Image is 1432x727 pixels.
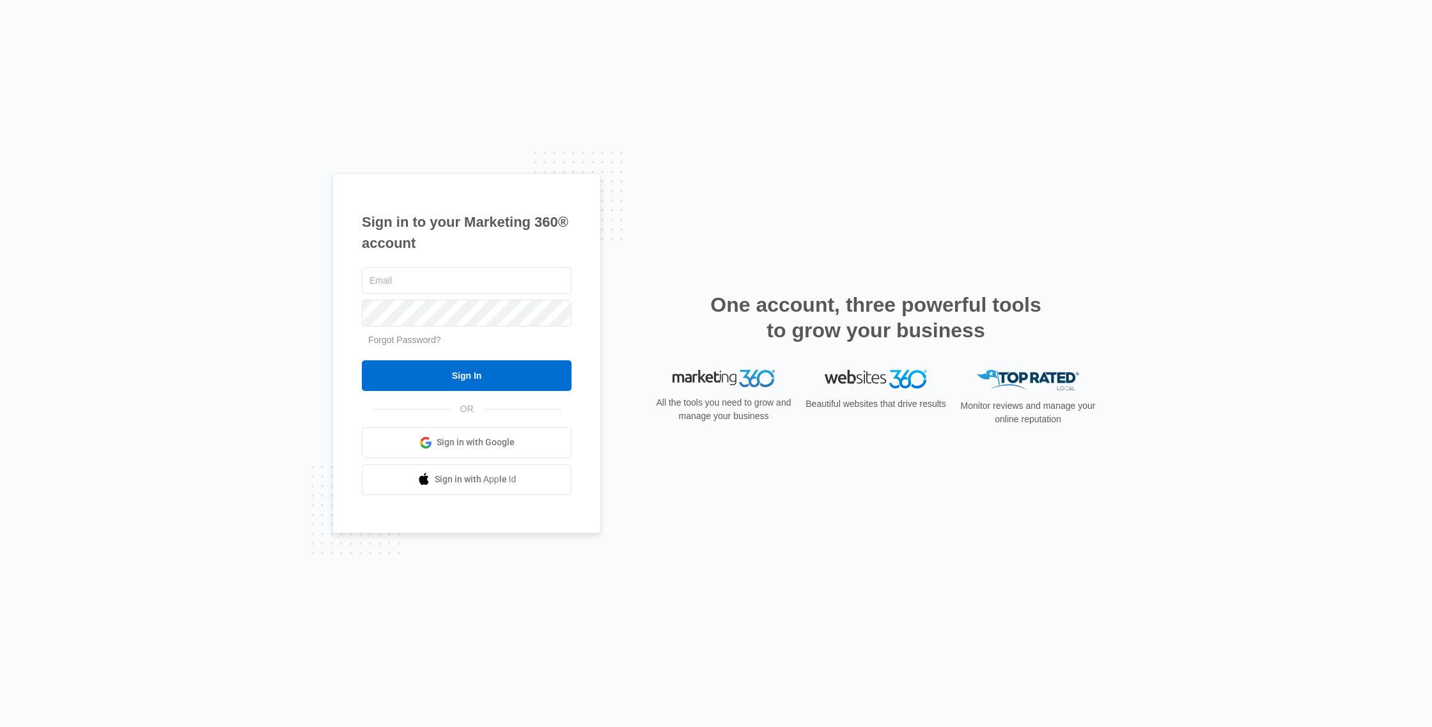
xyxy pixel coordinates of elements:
[825,370,927,388] img: Websites 360
[956,399,1100,426] p: Monitor reviews and manage your online reputation
[652,396,795,423] p: All the tools you need to grow and manage your business
[362,360,572,391] input: Sign In
[368,335,441,345] a: Forgot Password?
[451,402,483,416] span: OR
[804,397,947,411] p: Beautiful websites that drive results
[362,464,572,495] a: Sign in with Apple Id
[673,370,775,388] img: Marketing 360
[362,267,572,294] input: Email
[706,292,1045,343] h2: One account, three powerful tools to grow your business
[977,370,1079,391] img: Top Rated Local
[362,427,572,458] a: Sign in with Google
[435,473,517,486] span: Sign in with Apple Id
[362,211,572,254] h1: Sign in to your Marketing 360® account
[437,436,515,449] span: Sign in with Google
